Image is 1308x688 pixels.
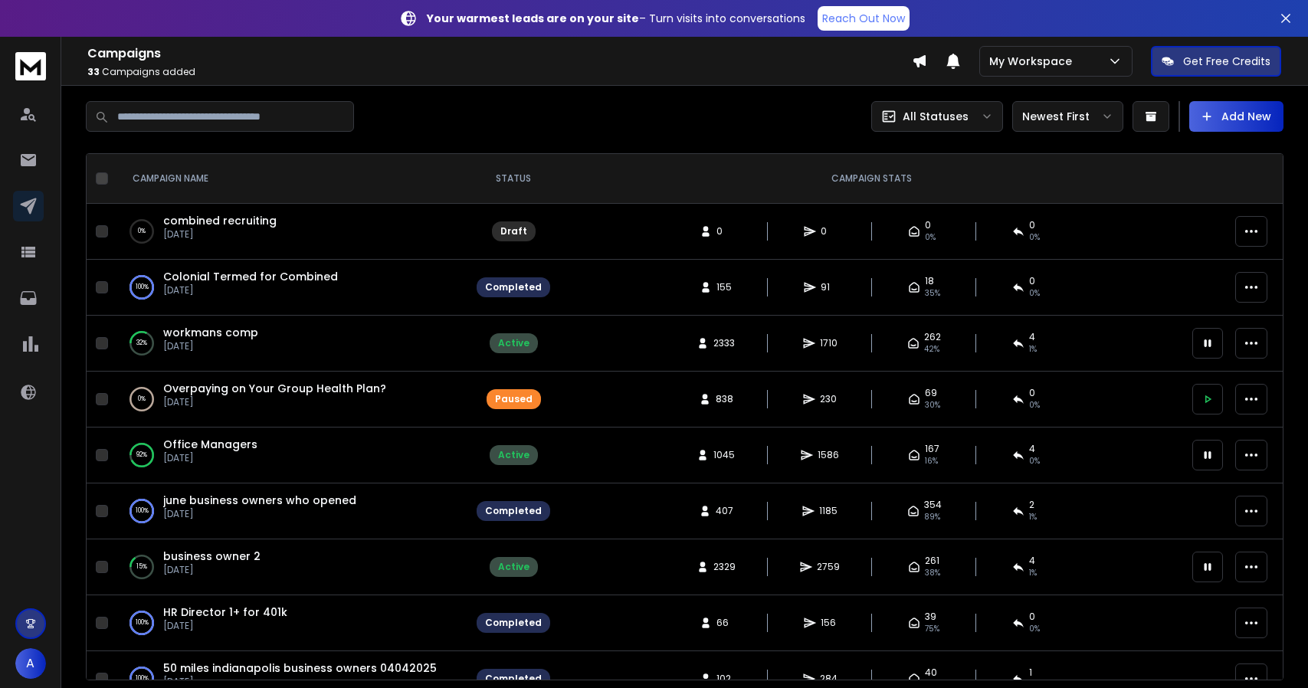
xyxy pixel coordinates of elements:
[925,399,940,411] span: 30 %
[467,154,559,204] th: STATUS
[925,611,936,623] span: 39
[136,559,147,575] p: 15 %
[114,372,467,428] td: 0%Overpaying on Your Group Health Plan?[DATE]
[1029,387,1035,399] span: 0
[163,340,258,352] p: [DATE]
[163,452,257,464] p: [DATE]
[163,564,261,576] p: [DATE]
[716,617,732,629] span: 66
[114,260,467,316] td: 100%Colonial Termed for Combined[DATE]
[163,396,386,408] p: [DATE]
[925,455,938,467] span: 16 %
[138,392,146,407] p: 0 %
[163,269,338,284] a: Colonial Termed for Combined
[1029,455,1040,467] span: 0 %
[925,667,937,679] span: 40
[485,505,542,517] div: Completed
[716,225,732,238] span: 0
[1029,623,1040,635] span: 0 %
[114,154,467,204] th: CAMPAIGN NAME
[1151,46,1281,77] button: Get Free Credits
[136,503,149,519] p: 100 %
[163,604,287,620] a: HR Director 1+ for 401k
[924,499,942,511] span: 354
[925,219,931,231] span: 0
[163,660,437,676] span: 50 miles indianapolis business owners 04042025
[1029,331,1035,343] span: 4
[820,337,838,349] span: 1710
[989,54,1078,69] p: My Workspace
[925,287,940,300] span: 35 %
[1029,511,1037,523] span: 1 %
[925,623,939,635] span: 75 %
[817,561,840,573] span: 2759
[136,671,149,686] p: 100 %
[114,204,467,260] td: 0%combined recruiting[DATE]
[15,648,46,679] button: A
[500,225,527,238] div: Draft
[1029,399,1040,411] span: 0 %
[87,66,912,78] p: Campaigns added
[925,275,934,287] span: 18
[1029,555,1035,567] span: 4
[427,11,639,26] strong: Your warmest leads are on your site
[163,228,277,241] p: [DATE]
[924,343,939,355] span: 42 %
[136,615,149,631] p: 100 %
[1012,101,1123,132] button: Newest First
[559,154,1183,204] th: CAMPAIGN STATS
[821,281,836,293] span: 91
[136,280,149,295] p: 100 %
[87,65,100,78] span: 33
[818,449,839,461] span: 1586
[716,393,733,405] span: 838
[163,213,277,228] span: combined recruiting
[163,493,356,508] a: june business owners who opened
[485,673,542,685] div: Completed
[1029,567,1037,579] span: 1 %
[1189,101,1283,132] button: Add New
[1029,443,1035,455] span: 4
[716,673,732,685] span: 102
[821,225,836,238] span: 0
[498,561,529,573] div: Active
[924,331,941,343] span: 262
[485,617,542,629] div: Completed
[713,561,736,573] span: 2329
[821,617,836,629] span: 156
[925,387,937,399] span: 69
[163,325,258,340] a: workmans comp
[713,337,735,349] span: 2333
[1029,275,1035,287] span: 0
[903,109,969,124] p: All Statuses
[427,11,805,26] p: – Turn visits into conversations
[716,505,733,517] span: 407
[1029,287,1040,300] span: 0 %
[924,511,940,523] span: 89 %
[818,6,910,31] a: Reach Out Now
[713,449,735,461] span: 1045
[498,449,529,461] div: Active
[163,437,257,452] a: Office Managers
[114,316,467,372] td: 32%workmans comp[DATE]
[163,549,261,564] a: business owner 2
[1029,231,1040,244] span: 0%
[163,620,287,632] p: [DATE]
[925,555,939,567] span: 261
[1029,667,1032,679] span: 1
[820,393,837,405] span: 230
[114,428,467,483] td: 92%Office Managers[DATE]
[495,393,533,405] div: Paused
[1029,611,1035,623] span: 0
[822,11,905,26] p: Reach Out Now
[1029,343,1037,355] span: 1 %
[1183,54,1270,69] p: Get Free Credits
[114,539,467,595] td: 15%business owner 2[DATE]
[15,52,46,80] img: logo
